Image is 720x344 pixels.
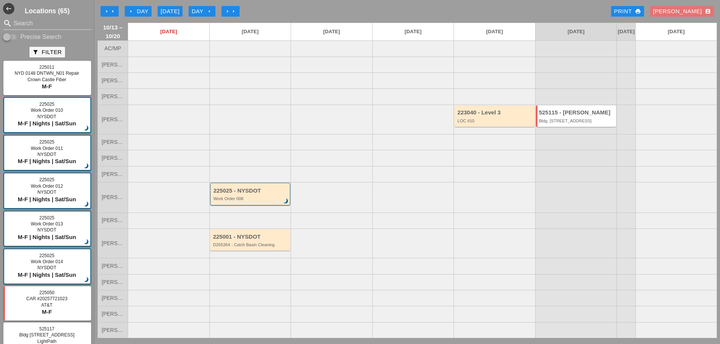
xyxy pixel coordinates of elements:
[20,33,62,41] label: Precise Search
[18,271,76,278] span: M-F | Nights | Sat/Sun
[19,332,74,338] span: Bldg [STREET_ADDRESS]
[282,197,290,205] i: brightness_3
[102,78,124,83] span: [PERSON_NAME]
[101,6,119,17] button: Move Back 1 Week
[189,6,215,17] button: Day
[617,23,635,40] a: [DATE]
[102,117,124,122] span: [PERSON_NAME]
[192,7,212,16] div: Day
[3,3,14,14] i: west
[128,8,134,14] i: arrow_left
[206,8,212,14] i: arrow_right
[102,94,124,99] span: [PERSON_NAME]
[31,184,63,189] span: Work Order 012
[37,227,56,233] span: NYSDOT
[31,259,63,264] span: Work Order 014
[373,23,454,40] a: [DATE]
[457,110,533,116] div: 223040 - Level 3
[213,234,289,240] div: 225001 - NYSDOT
[82,276,91,284] i: brightness_3
[231,8,237,14] i: arrow_right
[14,17,81,29] input: Search
[39,215,54,221] span: 225025
[158,6,183,17] button: [DATE]
[82,200,91,208] i: brightness_3
[29,47,65,57] button: Filter
[161,7,180,16] div: [DATE]
[636,23,717,40] a: [DATE]
[42,309,52,315] span: M-F
[37,114,56,119] span: NYSDOT
[210,23,291,40] a: [DATE]
[15,71,79,76] span: NYD 0148 DNTWN_N01 Repair
[128,7,149,16] div: Day
[102,171,124,177] span: [PERSON_NAME]
[611,6,644,17] a: Print
[41,302,53,308] span: AT&T
[102,263,124,269] span: [PERSON_NAME]
[33,48,62,57] div: Filter
[28,77,67,82] span: Crown Castle Fiber
[26,296,68,301] span: CAR #20257721023
[102,327,124,333] span: [PERSON_NAME]
[18,120,76,126] span: M-F | Nights | Sat/Sun
[39,253,54,258] span: 225025
[37,339,57,344] span: LightPath
[3,3,14,14] button: Shrink Sidebar
[3,32,91,42] div: Enable Precise search to match search terms exactly.
[125,6,152,17] button: Day
[39,326,54,332] span: 525117
[102,279,124,285] span: [PERSON_NAME]
[33,49,39,55] i: filter_alt
[213,242,289,247] div: D265364 - Catch Basin Cleaning
[614,7,641,16] div: Print
[225,8,231,14] i: arrow_right
[18,234,76,240] span: M-F | Nights | Sat/Sun
[536,23,617,40] a: [DATE]
[102,241,124,246] span: [PERSON_NAME]
[31,221,63,227] span: Work Order 013
[31,108,63,113] span: Work Order 010
[214,188,288,194] div: 225025 - NYSDOT
[104,46,121,51] span: AC/MP
[42,83,52,89] span: M-F
[39,65,54,70] span: 225011
[635,8,641,14] i: print
[18,158,76,164] span: M-F | Nights | Sat/Sun
[39,177,54,182] span: 225025
[705,8,711,14] i: account_box
[82,162,91,170] i: brightness_3
[102,311,124,317] span: [PERSON_NAME]
[454,23,535,40] a: [DATE]
[37,265,56,270] span: NYSDOT
[39,102,54,107] span: 225025
[37,190,56,195] span: NYSDOT
[104,8,110,14] i: arrow_left
[539,119,615,123] div: Bldg. 300 E. 46th Street
[291,23,372,40] a: [DATE]
[102,62,124,68] span: [PERSON_NAME]
[82,238,91,246] i: brightness_3
[102,23,124,40] span: 10/13 – 10/20
[650,6,714,17] button: [PERSON_NAME]
[102,139,124,145] span: [PERSON_NAME]
[653,7,711,16] div: [PERSON_NAME]
[3,19,12,28] i: search
[102,295,124,301] span: [PERSON_NAME]
[37,152,56,157] span: NYSDOT
[128,23,209,40] a: [DATE]
[39,139,54,145] span: 225025
[214,196,288,201] div: Work Order 008
[18,196,76,202] span: M-F | Nights | Sat/Sun
[110,8,116,14] i: arrow_left
[82,124,91,133] i: brightness_3
[539,110,615,116] div: 525115 - [PERSON_NAME]
[102,218,124,223] span: [PERSON_NAME]
[31,146,63,151] span: Work Order 011
[102,194,124,200] span: [PERSON_NAME]
[102,155,124,161] span: [PERSON_NAME]
[221,6,240,17] button: Move Ahead 1 Week
[39,290,54,295] span: 225050
[457,119,533,123] div: LOC #10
